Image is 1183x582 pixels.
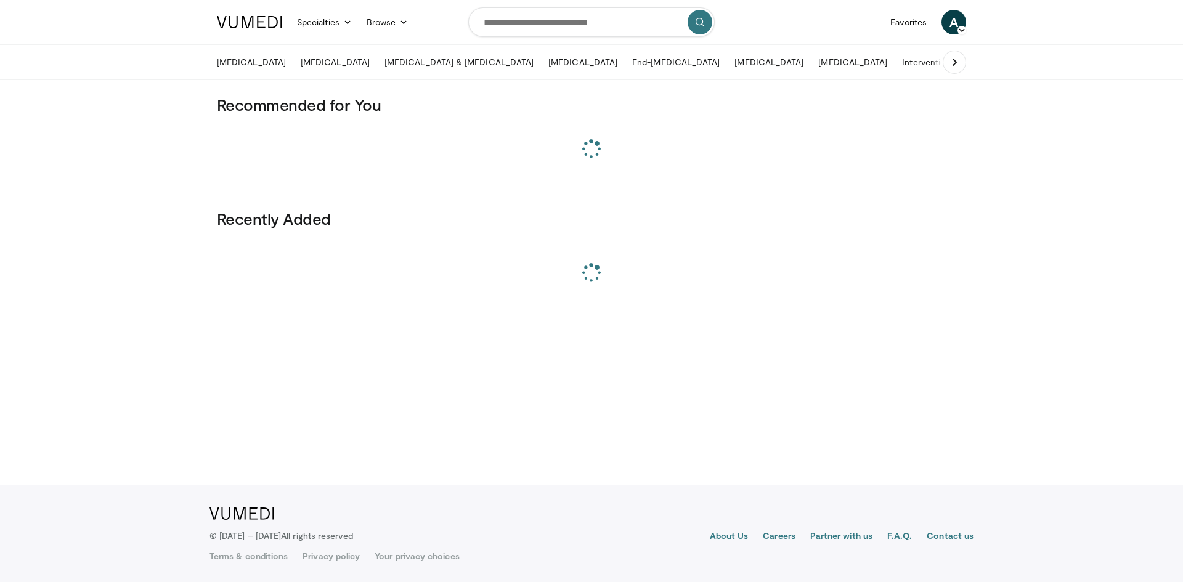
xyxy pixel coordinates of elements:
a: Privacy policy [303,550,360,562]
a: [MEDICAL_DATA] [293,50,377,75]
a: [MEDICAL_DATA] [541,50,625,75]
a: End-[MEDICAL_DATA] [625,50,727,75]
a: About Us [710,530,749,544]
p: © [DATE] – [DATE] [209,530,354,542]
a: Favorites [883,10,934,34]
a: A [941,10,966,34]
a: Terms & conditions [209,550,288,562]
a: [MEDICAL_DATA] & [MEDICAL_DATA] [377,50,541,75]
a: Careers [763,530,795,544]
h3: Recommended for You [217,95,966,115]
a: Partner with us [810,530,872,544]
input: Search topics, interventions [468,7,715,37]
a: [MEDICAL_DATA] [811,50,895,75]
span: All rights reserved [281,530,353,541]
h3: Recently Added [217,209,966,228]
a: Your privacy choices [375,550,459,562]
a: Browse [359,10,416,34]
img: VuMedi Logo [217,16,282,28]
a: Interventional Nephrology [895,50,1012,75]
a: Contact us [927,530,974,544]
a: F.A.Q. [887,530,912,544]
img: VuMedi Logo [209,507,274,520]
a: [MEDICAL_DATA] [209,50,293,75]
a: Specialties [290,10,359,34]
a: [MEDICAL_DATA] [727,50,811,75]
